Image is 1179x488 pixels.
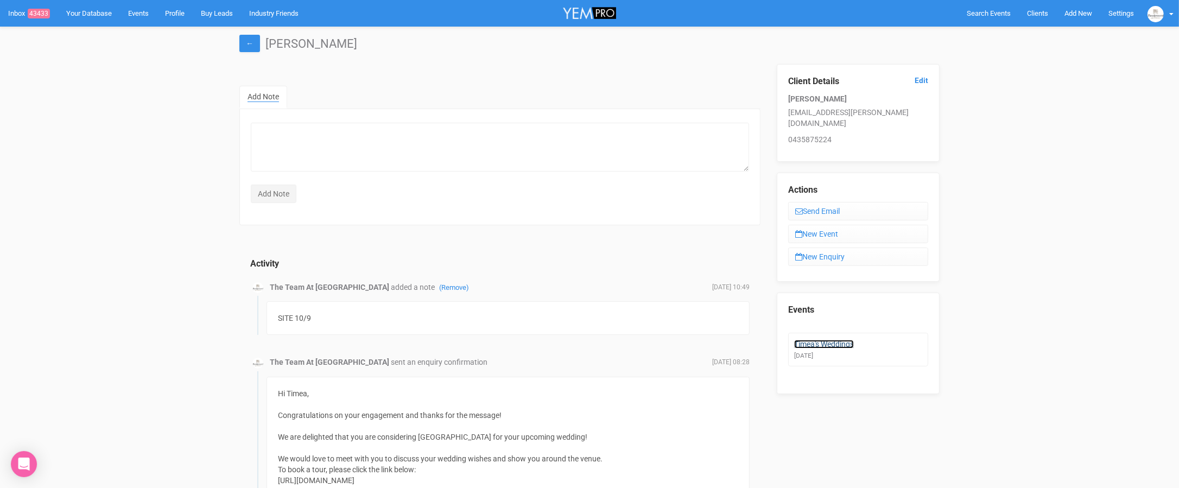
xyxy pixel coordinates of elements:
[239,86,287,109] a: Add Note
[439,283,469,291] a: (Remove)
[794,340,854,348] a: Timea's Weddings
[267,301,750,335] div: SITE 10/9
[967,9,1011,17] span: Search Events
[28,9,50,18] span: 43433
[788,75,928,88] legend: Client Details
[788,184,928,197] legend: Actions
[1064,9,1092,17] span: Add New
[11,451,37,477] div: Open Intercom Messenger
[788,304,928,316] legend: Events
[239,35,260,52] a: ←
[239,37,940,50] h1: [PERSON_NAME]
[252,358,263,369] img: BGLogo.jpg
[712,358,750,367] span: [DATE] 08:28
[250,258,305,270] legend: Activity
[788,202,928,220] a: Send Email
[1027,9,1048,17] span: Clients
[788,225,928,243] a: New Event
[270,283,389,291] strong: The Team At [GEOGRAPHIC_DATA]
[794,352,813,359] small: [DATE]
[270,358,389,366] strong: The Team At [GEOGRAPHIC_DATA]
[915,75,928,86] a: Edit
[391,358,487,366] span: sent an enquiry confirmation
[788,134,928,145] p: 0435875224
[712,283,750,292] span: [DATE] 10:49
[391,283,469,291] span: added a note
[1148,6,1164,22] img: BGLogo.jpg
[788,94,847,103] strong: [PERSON_NAME]
[252,282,263,293] img: BGLogo.jpg
[788,248,928,266] a: New Enquiry
[251,185,296,203] input: Add Note
[788,107,928,129] p: [EMAIL_ADDRESS][PERSON_NAME][DOMAIN_NAME]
